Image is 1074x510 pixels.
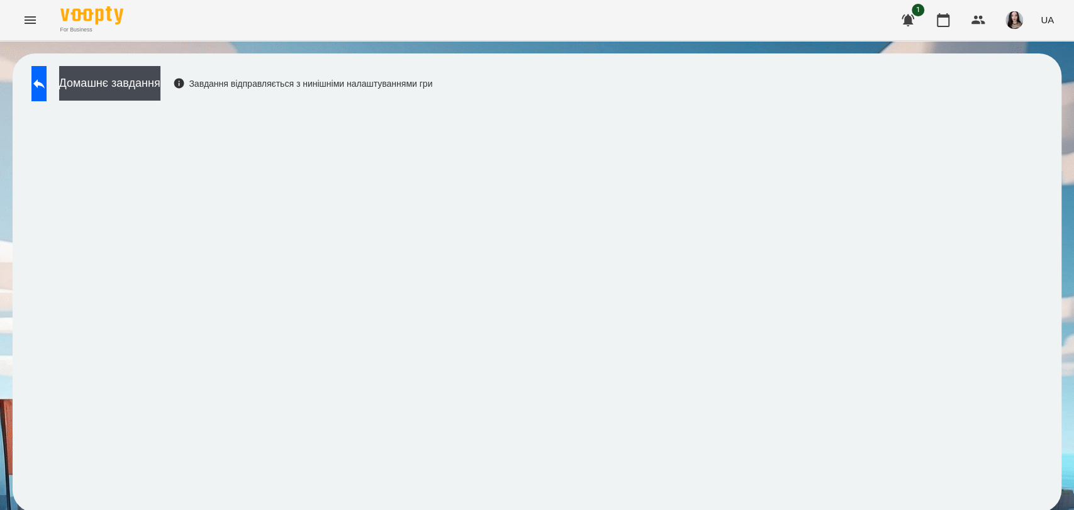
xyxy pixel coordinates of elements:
button: UA [1036,8,1059,31]
span: For Business [60,26,123,34]
span: UA [1041,13,1054,26]
img: Voopty Logo [60,6,123,25]
button: Домашнє завдання [59,66,160,101]
div: Завдання відправляється з нинішніми налаштуваннями гри [173,77,433,90]
img: 23d2127efeede578f11da5c146792859.jpg [1005,11,1023,29]
span: 1 [912,4,924,16]
button: Menu [15,5,45,35]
